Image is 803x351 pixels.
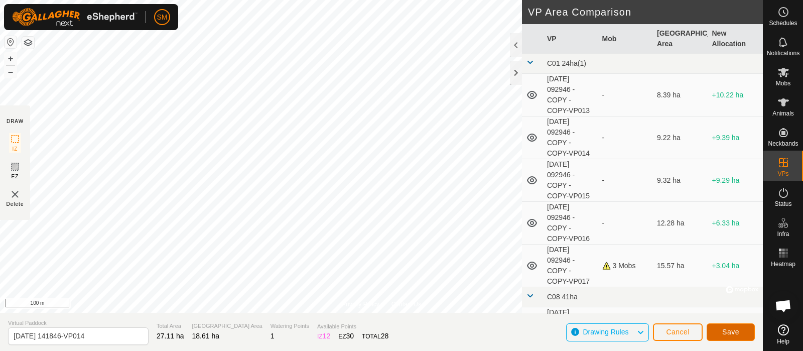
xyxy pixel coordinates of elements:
[707,323,755,341] button: Save
[8,319,149,327] span: Virtual Paddock
[602,133,649,143] div: -
[9,188,21,200] img: VP
[763,320,803,348] a: Help
[777,171,788,177] span: VPs
[708,116,763,159] td: +9.39 ha
[543,24,598,54] th: VP
[772,110,794,116] span: Animals
[381,332,389,340] span: 28
[602,218,649,228] div: -
[602,90,649,100] div: -
[653,74,708,116] td: 8.39 ha
[7,118,24,125] div: DRAW
[708,307,763,329] td: +17.78 ha
[192,332,220,340] span: 18.61 ha
[602,175,649,186] div: -
[653,323,703,341] button: Cancel
[157,12,168,23] span: SM
[22,37,34,49] button: Map Layers
[543,74,598,116] td: [DATE] 092946 - COPY - COPY-VP013
[653,202,708,245] td: 12.28 ha
[653,159,708,202] td: 9.32 ha
[5,53,17,65] button: +
[391,300,421,309] a: Contact Us
[708,159,763,202] td: +9.29 ha
[547,293,578,301] span: C08 41ha
[12,8,138,26] img: Gallagher Logo
[774,201,791,207] span: Status
[708,202,763,245] td: +6.33 ha
[722,328,739,336] span: Save
[708,24,763,54] th: New Allocation
[5,66,17,78] button: –
[602,261,649,271] div: 3 Mobs
[528,6,763,18] h2: VP Area Comparison
[323,332,331,340] span: 12
[666,328,690,336] span: Cancel
[271,332,275,340] span: 1
[5,36,17,48] button: Reset Map
[157,332,184,340] span: 27.11 ha
[543,245,598,287] td: [DATE] 092946 - COPY - COPY-VP017
[543,116,598,159] td: [DATE] 092946 - COPY - COPY-VP014
[338,331,354,341] div: EZ
[342,300,379,309] a: Privacy Policy
[362,331,388,341] div: TOTAL
[598,24,653,54] th: Mob
[653,245,708,287] td: 15.57 ha
[771,261,795,267] span: Heatmap
[547,59,586,67] span: C01 24ha(1)
[543,202,598,245] td: [DATE] 092946 - COPY - COPY-VP016
[317,322,388,331] span: Available Points
[271,322,309,330] span: Watering Points
[768,291,798,321] div: Open chat
[769,20,797,26] span: Schedules
[12,173,19,180] span: EZ
[708,74,763,116] td: +10.22 ha
[602,313,649,323] div: -
[13,145,18,153] span: IZ
[346,332,354,340] span: 30
[768,141,798,147] span: Neckbands
[653,307,708,329] td: 0.83 ha
[583,328,628,336] span: Drawing Rules
[157,322,184,330] span: Total Area
[543,159,598,202] td: [DATE] 092946 - COPY - COPY-VP015
[767,50,799,56] span: Notifications
[708,245,763,287] td: +3.04 ha
[543,307,598,329] td: [DATE] 132806
[192,322,262,330] span: [GEOGRAPHIC_DATA] Area
[653,24,708,54] th: [GEOGRAPHIC_DATA] Area
[653,116,708,159] td: 9.22 ha
[7,200,24,208] span: Delete
[317,331,330,341] div: IZ
[777,231,789,237] span: Infra
[777,338,789,344] span: Help
[776,80,790,86] span: Mobs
